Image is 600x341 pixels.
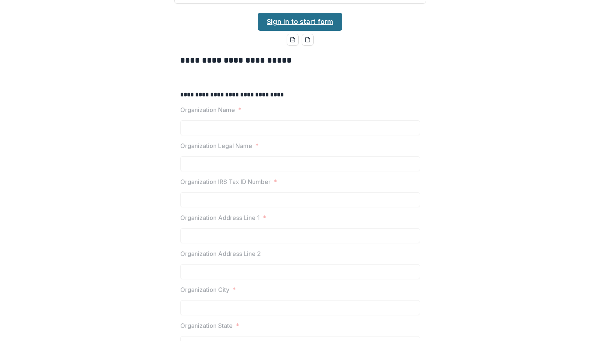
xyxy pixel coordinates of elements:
p: Organization City [180,285,229,294]
button: pdf-download [302,34,314,46]
p: Organization State [180,321,233,330]
p: Organization Name [180,105,235,114]
p: Organization Address Line 2 [180,249,261,258]
p: Organization Legal Name [180,141,252,150]
p: Organization IRS Tax ID Number [180,177,271,186]
a: Sign in to start form [258,13,342,31]
button: word-download [287,34,299,46]
p: Organization Address Line 1 [180,213,260,222]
